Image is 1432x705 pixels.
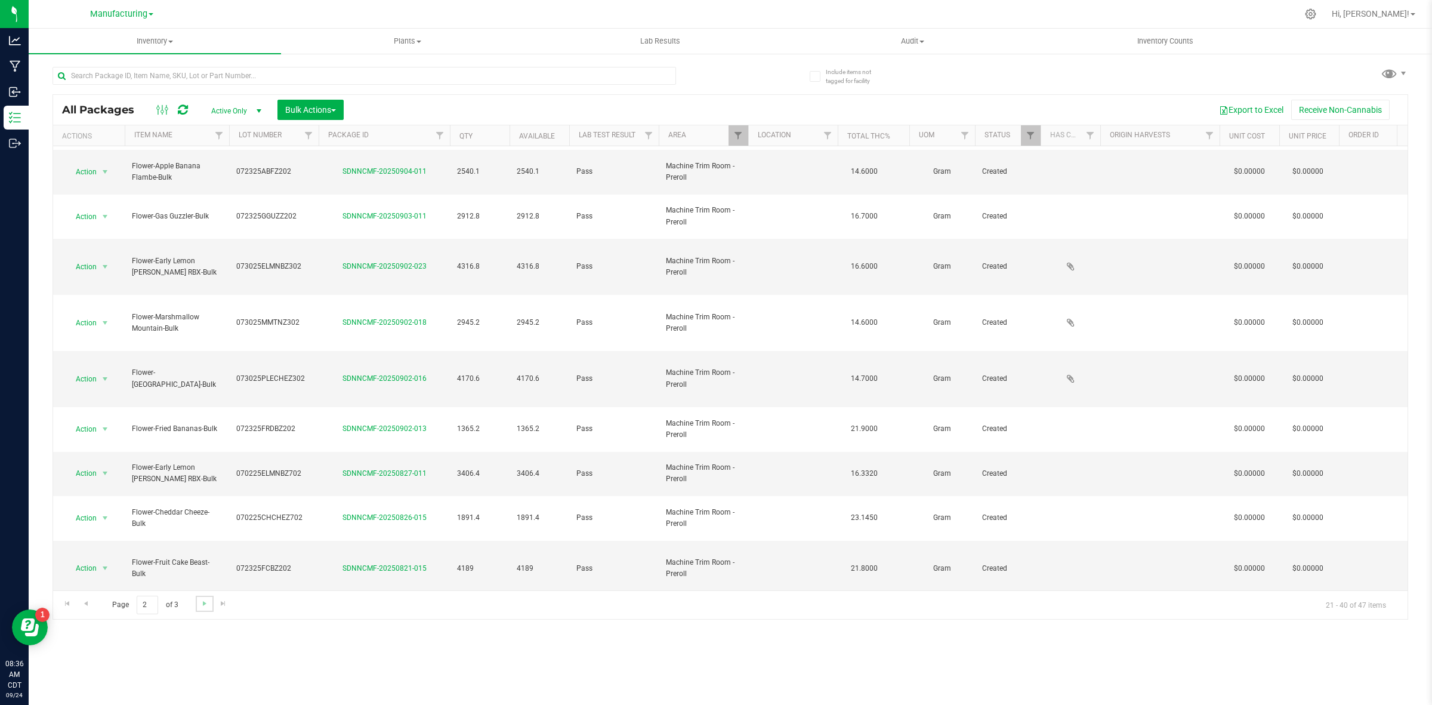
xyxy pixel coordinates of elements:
[517,166,562,177] span: 2540.1
[517,423,562,435] span: 1365.2
[9,137,21,149] inline-svg: Outbound
[459,132,473,140] a: Qty
[982,211,1033,222] span: Created
[1041,125,1100,146] th: Has COA
[517,563,562,574] span: 4189
[1220,496,1279,541] td: $0.00000
[1286,163,1329,180] span: $0.00000
[1291,100,1390,120] button: Receive Non-Cannabis
[132,312,222,334] span: Flower-Marshmallow Mountain-Bulk
[65,315,97,331] span: Action
[236,512,311,524] span: 070225CHCHEZ702
[916,468,968,479] span: Gram
[236,317,311,328] span: 073025MMTNZ302
[982,317,1033,328] span: Created
[98,560,113,577] span: select
[982,512,1033,524] span: Created
[955,125,975,146] a: Filter
[1220,295,1279,351] td: $0.00000
[519,132,555,140] a: Available
[102,596,188,614] span: Page of 3
[134,131,172,139] a: Item Name
[1286,560,1329,577] span: $0.00000
[758,131,791,139] a: Location
[236,468,311,479] span: 070225ELMNBZ702
[12,609,48,645] iframe: Resource center
[342,212,427,220] a: SDNNCMF-20250903-011
[1121,36,1209,47] span: Inventory Counts
[916,211,968,222] span: Gram
[29,29,281,54] a: Inventory
[787,36,1038,47] span: Audit
[845,509,884,527] span: 23.1450
[916,563,968,574] span: Gram
[1348,131,1379,139] a: Order Id
[457,423,502,435] span: 1365.2
[9,60,21,72] inline-svg: Manufacturing
[98,421,113,438] span: select
[239,131,282,139] a: Lot Number
[277,100,344,120] button: Bulk Actions
[1220,452,1279,497] td: $0.00000
[1286,258,1329,275] span: $0.00000
[517,512,562,524] span: 1891.4
[236,261,311,272] span: 073025ELMNBZ302
[1229,132,1265,140] a: Unit Cost
[916,512,968,524] span: Gram
[285,105,336,115] span: Bulk Actions
[132,211,222,222] span: Flower-Gas Guzzler-Bulk
[666,462,741,485] span: Machine Trim Room - Preroll
[215,596,232,612] a: Go to the last page
[916,373,968,384] span: Gram
[65,510,97,527] span: Action
[342,167,427,176] a: SDNNCMF-20250904-011
[281,29,533,54] a: Plants
[1286,208,1329,225] span: $0.00000
[666,418,741,441] span: Machine Trim Room - Preroll
[457,166,502,177] span: 2540.1
[576,512,652,524] span: Pass
[77,596,94,612] a: Go to the previous page
[236,563,311,574] span: 072325FCBZ202
[1220,541,1279,597] td: $0.00000
[132,367,222,390] span: Flower-[GEOGRAPHIC_DATA]-Bulk
[236,423,311,435] span: 072325FRDBZ202
[9,86,21,98] inline-svg: Inbound
[137,596,158,614] input: 2
[132,462,222,485] span: Flower-Early Lemon [PERSON_NAME] RBX-Bulk
[639,125,659,146] a: Filter
[845,370,884,387] span: 14.7000
[916,423,968,435] span: Gram
[666,367,741,390] span: Machine Trim Room - Preroll
[847,132,890,140] a: Total THC%
[98,258,113,275] span: select
[236,373,311,384] span: 073025PLECHEZ302
[65,465,97,482] span: Action
[457,317,502,328] span: 2945.2
[579,131,635,139] a: Lab Test Result
[576,373,652,384] span: Pass
[209,125,229,146] a: Filter
[132,557,222,580] span: Flower-Fruit Cake Beast-Bulk
[457,563,502,574] span: 4189
[666,255,741,278] span: Machine Trim Room - Preroll
[457,373,502,384] span: 4170.6
[98,371,113,387] span: select
[132,255,222,278] span: Flower-Early Lemon [PERSON_NAME] RBX-Bulk
[5,691,23,700] p: 09/24
[845,465,884,482] span: 16.3320
[196,596,213,612] a: Go to the next page
[1286,509,1329,527] span: $0.00000
[342,564,427,572] a: SDNNCMF-20250821-015
[984,131,1010,139] a: Status
[132,161,222,183] span: Flower-Apple Banana Flambe-Bulk
[236,211,311,222] span: 072325GGUZZ202
[342,513,427,522] a: SDNNCMF-20250826-015
[98,208,113,225] span: select
[982,563,1033,574] span: Created
[576,166,652,177] span: Pass
[90,9,147,19] span: Manufacturing
[1303,8,1318,20] div: Manage settings
[576,211,652,222] span: Pass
